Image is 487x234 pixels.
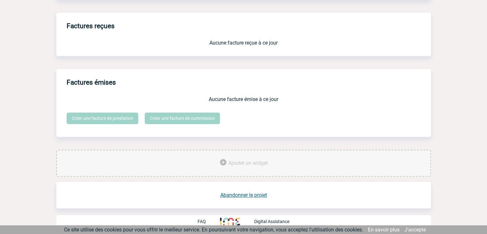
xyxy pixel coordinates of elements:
[67,18,431,35] h3: Factures reçues
[404,227,426,233] a: J'accepte
[56,150,431,177] div: Ajouter des outils d'aide à la gestion de votre événement
[145,113,220,124] a: Créer une facture de commission
[254,219,289,224] p: Digital Assistance
[67,74,431,91] h3: Factures émises
[198,219,206,224] p: FAQ
[67,96,421,102] p: Aucune facture émise à ce jour
[220,192,267,198] a: Abandonner le projet
[220,218,240,225] img: http://www.idealmeetingsevents.fr/
[67,40,421,46] p: Aucune facture reçue à ce jour
[64,227,363,233] span: Ce site utilise des cookies pour vous offrir le meilleur service. En poursuivant votre navigation...
[198,218,220,224] a: FAQ
[228,160,268,166] span: Ajouter un widget
[368,227,400,233] a: En savoir plus
[67,113,138,124] a: Créer une facture de prestation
